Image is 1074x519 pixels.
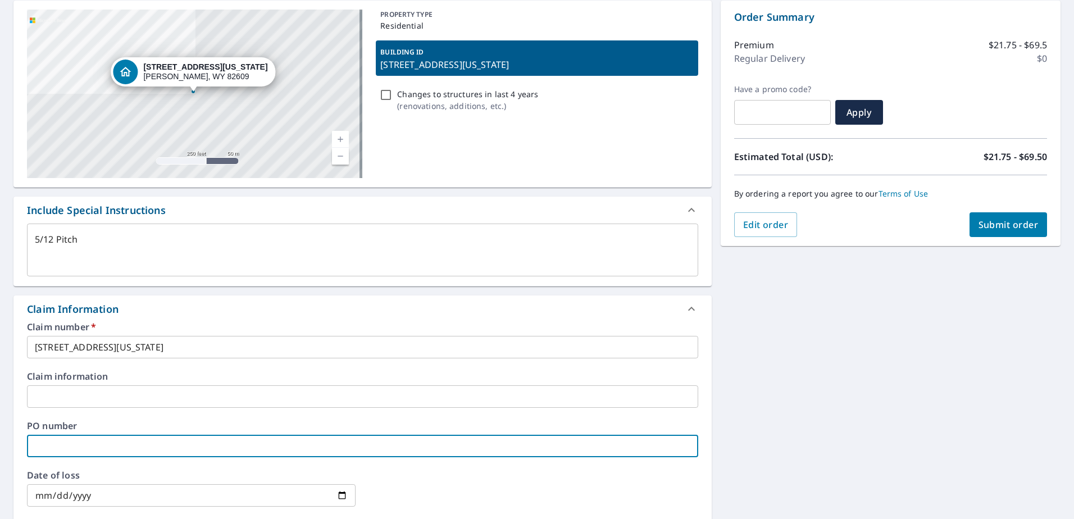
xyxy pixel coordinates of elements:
[734,189,1047,199] p: By ordering a report you agree to our
[380,47,424,57] p: BUILDING ID
[879,188,929,199] a: Terms of Use
[143,62,267,71] strong: [STREET_ADDRESS][US_STATE]
[27,322,698,331] label: Claim number
[984,150,1047,163] p: $21.75 - $69.50
[835,100,883,125] button: Apply
[734,52,805,65] p: Regular Delivery
[27,372,698,381] label: Claim information
[734,38,774,52] p: Premium
[27,421,698,430] label: PO number
[332,148,349,165] a: Current Level 17, Zoom Out
[397,100,538,112] p: ( renovations, additions, etc. )
[380,58,693,71] p: [STREET_ADDRESS][US_STATE]
[734,212,798,237] button: Edit order
[979,218,1039,231] span: Submit order
[332,131,349,148] a: Current Level 17, Zoom In
[35,234,690,266] textarea: 5/12 Pitch
[27,471,356,480] label: Date of loss
[743,218,789,231] span: Edit order
[1037,52,1047,65] p: $0
[380,20,693,31] p: Residential
[111,57,275,92] div: Dropped pin, building 1, Residential property, 1128 S Wisconsin Ave Casper, WY 82609
[380,10,693,20] p: PROPERTY TYPE
[989,38,1047,52] p: $21.75 - $69.5
[734,84,831,94] label: Have a promo code?
[13,197,712,224] div: Include Special Instructions
[27,203,166,218] div: Include Special Instructions
[27,302,119,317] div: Claim Information
[734,10,1047,25] p: Order Summary
[397,88,538,100] p: Changes to structures in last 4 years
[734,150,891,163] p: Estimated Total (USD):
[143,62,267,81] div: [PERSON_NAME], WY 82609
[844,106,874,119] span: Apply
[970,212,1048,237] button: Submit order
[13,295,712,322] div: Claim Information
